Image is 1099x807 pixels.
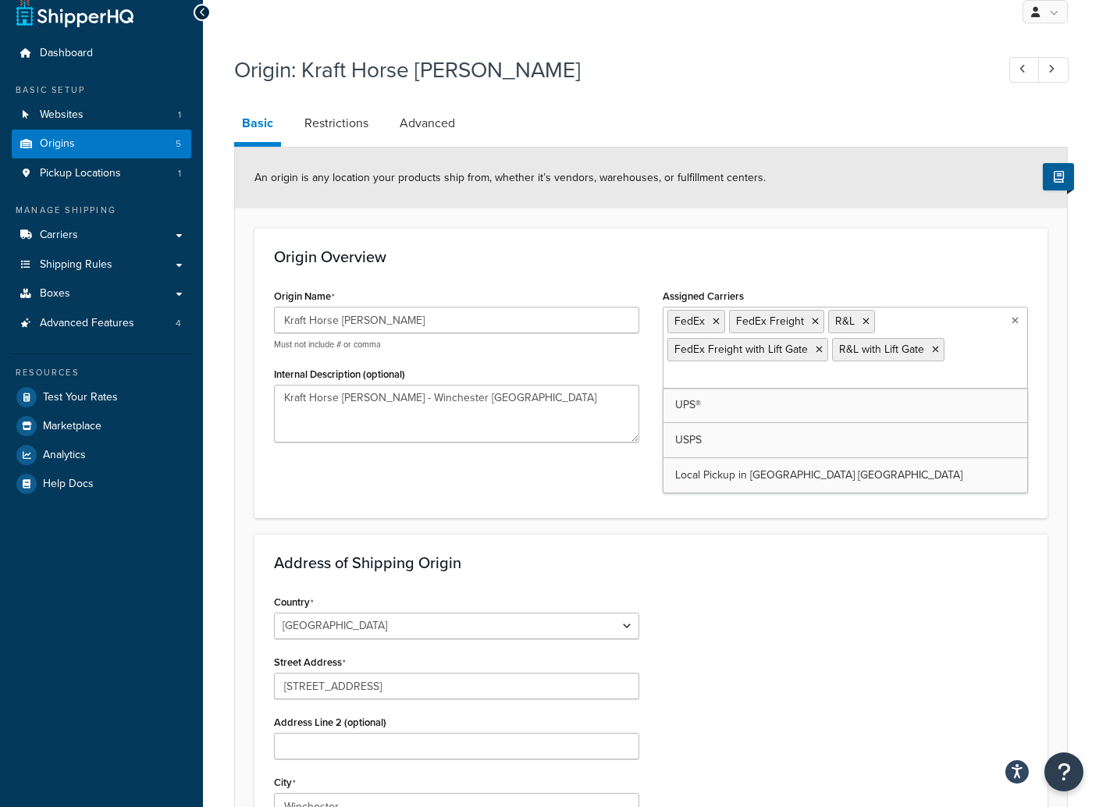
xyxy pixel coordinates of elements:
[663,423,1027,457] a: USPS
[40,258,112,272] span: Shipping Rules
[274,339,639,350] p: Must not include # or comma
[274,777,296,789] label: City
[12,159,191,188] li: Pickup Locations
[392,105,463,142] a: Advanced
[12,366,191,379] div: Resources
[663,290,744,302] label: Assigned Carriers
[12,309,191,338] a: Advanced Features4
[12,470,191,498] a: Help Docs
[40,47,93,60] span: Dashboard
[663,388,1027,422] a: UPS®
[12,441,191,469] a: Analytics
[1043,163,1074,190] button: Show Help Docs
[839,341,924,357] span: R&L with Lift Gate
[40,167,121,180] span: Pickup Locations
[40,229,78,242] span: Carriers
[274,248,1028,265] h3: Origin Overview
[297,105,376,142] a: Restrictions
[274,290,335,303] label: Origin Name
[274,385,639,443] textarea: Kraft Horse [PERSON_NAME] - Winchester [GEOGRAPHIC_DATA]
[12,101,191,130] li: Websites
[43,391,118,404] span: Test Your Rates
[254,169,766,186] span: An origin is any location your products ship from, whether it’s vendors, warehouses, or fulfillme...
[176,317,181,330] span: 4
[178,167,181,180] span: 1
[43,478,94,491] span: Help Docs
[274,596,314,609] label: Country
[12,159,191,188] a: Pickup Locations1
[40,287,70,300] span: Boxes
[43,449,86,462] span: Analytics
[1009,57,1040,83] a: Previous Record
[1044,752,1083,791] button: Open Resource Center
[274,656,346,669] label: Street Address
[675,396,701,413] span: UPS®
[12,309,191,338] li: Advanced Features
[12,412,191,440] a: Marketplace
[12,204,191,217] div: Manage Shipping
[12,383,191,411] a: Test Your Rates
[12,130,191,158] li: Origins
[12,39,191,68] a: Dashboard
[274,368,405,380] label: Internal Description (optional)
[178,108,181,122] span: 1
[675,467,962,483] span: Local Pickup in [GEOGRAPHIC_DATA] [GEOGRAPHIC_DATA]
[12,221,191,250] a: Carriers
[274,554,1028,571] h3: Address of Shipping Origin
[12,130,191,158] a: Origins5
[12,84,191,97] div: Basic Setup
[12,251,191,279] a: Shipping Rules
[176,137,181,151] span: 5
[12,279,191,308] a: Boxes
[675,432,702,448] span: USPS
[234,105,281,147] a: Basic
[40,317,134,330] span: Advanced Features
[1038,57,1069,83] a: Next Record
[43,420,101,433] span: Marketplace
[663,458,1027,492] a: Local Pickup in [GEOGRAPHIC_DATA] [GEOGRAPHIC_DATA]
[674,313,705,329] span: FedEx
[40,108,84,122] span: Websites
[736,313,804,329] span: FedEx Freight
[234,55,980,85] h1: Origin: Kraft Horse [PERSON_NAME]
[674,341,808,357] span: FedEx Freight with Lift Gate
[12,101,191,130] a: Websites1
[40,137,75,151] span: Origins
[835,313,855,329] span: R&L
[274,716,386,728] label: Address Line 2 (optional)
